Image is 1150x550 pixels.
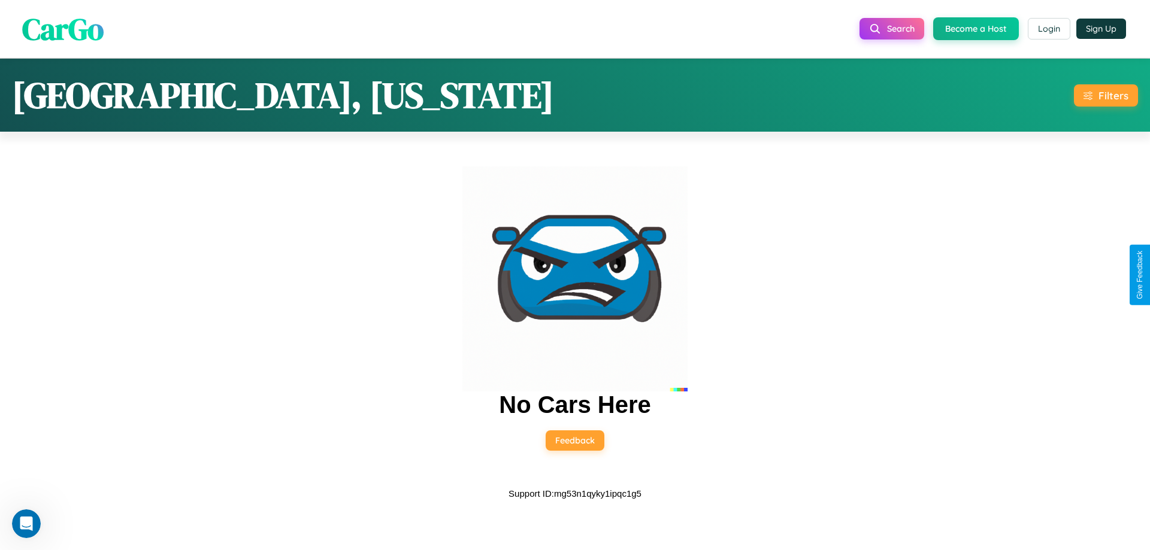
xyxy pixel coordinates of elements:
button: Filters [1074,84,1138,107]
h1: [GEOGRAPHIC_DATA], [US_STATE] [12,71,554,120]
p: Support ID: mg53n1qyky1ipqc1g5 [509,485,641,502]
button: Become a Host [933,17,1019,40]
button: Login [1028,18,1070,39]
button: Feedback [546,430,604,451]
iframe: Intercom live chat [12,509,41,538]
div: Filters [1098,89,1128,102]
button: Search [860,18,924,39]
div: Give Feedback [1136,251,1144,299]
h2: No Cars Here [499,391,650,418]
span: CarGo [22,8,104,49]
img: car [462,166,688,391]
button: Sign Up [1076,19,1126,39]
span: Search [887,23,915,34]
